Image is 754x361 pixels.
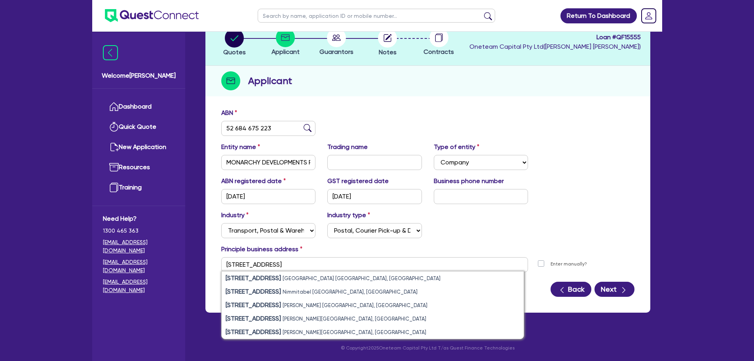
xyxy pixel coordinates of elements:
img: step-icon [221,71,240,90]
label: Trading name [327,142,368,152]
strong: [STREET_ADDRESS] [226,274,281,282]
small: [PERSON_NAME][GEOGRAPHIC_DATA], [GEOGRAPHIC_DATA] [283,316,426,322]
a: [EMAIL_ADDRESS][DOMAIN_NAME] [103,238,175,255]
a: Resources [103,157,175,178]
label: ABN registered date [221,176,286,186]
button: Notes [378,28,397,57]
img: icon-menu-close [103,45,118,60]
button: Next [594,282,634,297]
label: Type of entity [434,142,479,152]
span: Notes [379,48,397,56]
label: Business phone number [434,176,504,186]
strong: [STREET_ADDRESS] [226,301,281,309]
a: [EMAIL_ADDRESS][DOMAIN_NAME] [103,278,175,294]
span: Applicant [272,48,300,55]
strong: [STREET_ADDRESS] [226,315,281,322]
img: quest-connect-logo-blue [105,9,199,22]
label: Principle business address [221,244,302,254]
button: Quotes [223,28,246,57]
span: Need Help? [103,214,175,223]
img: resources [109,162,119,172]
img: new-application [109,142,119,152]
label: Industry [221,210,249,220]
small: Nimmitabel [GEOGRAPHIC_DATA], [GEOGRAPHIC_DATA] [283,289,418,295]
span: Loan # QF15555 [469,32,641,42]
a: Dashboard [103,97,175,117]
label: GST registered date [327,176,389,186]
small: [GEOGRAPHIC_DATA] [GEOGRAPHIC_DATA], [GEOGRAPHIC_DATA] [283,275,441,281]
p: © Copyright 2025 Oneteam Capital Pty Ltd T/as Quest Finance Technologies [200,344,656,351]
h2: Applicant [248,74,292,88]
a: Return To Dashboard [560,8,637,23]
input: Search by name, application ID or mobile number... [258,9,495,23]
label: Industry type [327,210,370,220]
button: Back [551,282,591,297]
strong: [STREET_ADDRESS] [226,288,281,295]
label: Entity name [221,142,260,152]
span: Welcome [PERSON_NAME] [102,71,176,80]
span: Oneteam Capital Pty Ltd ( [PERSON_NAME] [PERSON_NAME] ) [469,43,641,50]
img: quick-quote [109,122,119,132]
span: Contracts [424,48,454,55]
strong: [STREET_ADDRESS] [226,328,281,336]
input: DD / MM / YYYY [221,189,316,204]
span: 1300 465 363 [103,227,175,235]
small: [PERSON_NAME][GEOGRAPHIC_DATA], [GEOGRAPHIC_DATA] [283,329,426,335]
a: New Application [103,137,175,157]
small: [PERSON_NAME] [GEOGRAPHIC_DATA], [GEOGRAPHIC_DATA] [283,302,427,308]
a: Quick Quote [103,117,175,137]
span: Guarantors [319,48,353,55]
img: abn-lookup icon [304,124,311,132]
a: [EMAIL_ADDRESS][DOMAIN_NAME] [103,258,175,275]
input: DD / MM / YYYY [327,189,422,204]
label: Enter manually? [551,260,587,268]
label: ABN [221,108,237,118]
a: Training [103,178,175,198]
a: Dropdown toggle [638,6,659,26]
span: Quotes [223,48,246,56]
img: training [109,183,119,192]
